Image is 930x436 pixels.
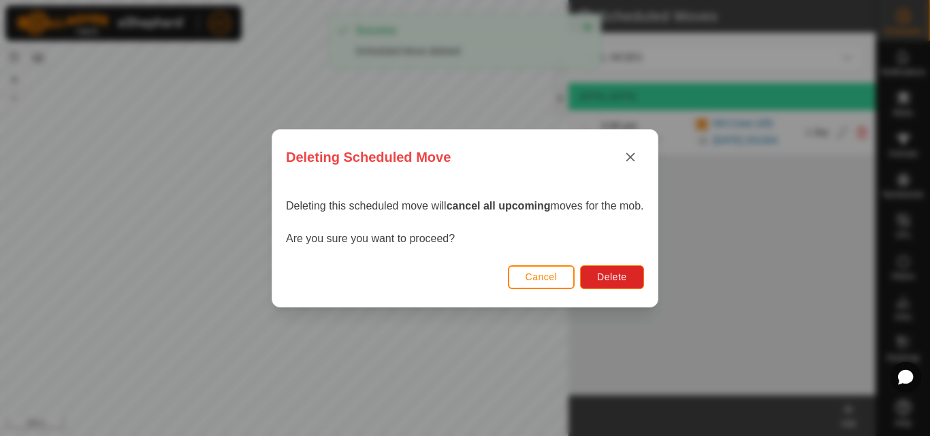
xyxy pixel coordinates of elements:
[286,231,644,247] p: Are you sure you want to proceed?
[526,271,558,282] span: Cancel
[447,200,551,212] strong: cancel all upcoming
[580,265,643,288] button: Delete
[508,265,575,288] button: Cancel
[286,198,644,214] p: Deleting this scheduled move will moves for the mob.
[286,147,451,167] span: Deleting Scheduled Move
[597,271,626,282] span: Delete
